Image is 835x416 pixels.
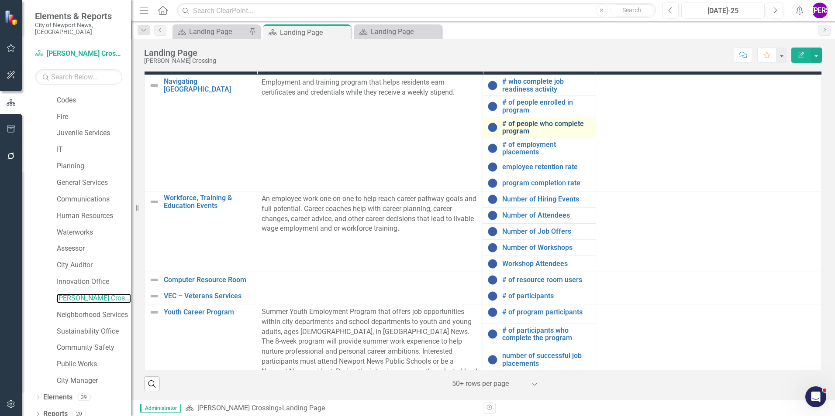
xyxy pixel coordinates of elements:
[57,327,131,337] a: Sustainability Office
[487,226,498,237] img: No Information
[149,307,159,317] img: Not Defined
[43,392,72,402] a: Elements
[622,7,641,14] span: Search
[483,239,596,256] td: Double-Click to Edit Right Click for Context Menu
[487,242,498,253] img: No Information
[483,117,596,138] td: Double-Click to Edit Right Click for Context Menu
[57,359,131,369] a: Public Works
[57,211,131,221] a: Human Resources
[140,404,181,413] span: Administrator
[4,10,20,25] img: ClearPoint Strategy
[502,352,591,367] a: number of successful job placements
[483,191,596,207] td: Double-Click to Edit Right Click for Context Menu
[164,194,252,209] a: Workforce, Training & Education Events
[483,207,596,223] td: Double-Click to Edit Right Click for Context Menu
[57,194,131,205] a: Communications
[502,163,591,171] a: employee retention rate
[483,272,596,288] td: Double-Click to Edit Right Click for Context Menu
[356,26,439,37] a: Landing Page
[280,27,348,38] div: Landing Page
[164,292,252,300] a: VEC – Veterans Services
[812,3,828,18] button: [PERSON_NAME]
[57,277,131,287] a: Innovation Office
[502,141,591,156] a: # of employment placements
[487,162,498,172] img: No Information
[487,122,498,133] img: No Information
[262,78,478,98] p: Employment and training program that helps residents earn certificates and credentials while they...
[487,194,498,205] img: No Information
[502,120,591,135] a: # of people who complete program
[487,329,498,339] img: No Information
[164,308,252,316] a: Youth Career Program
[57,145,131,155] a: IT
[57,128,131,138] a: Juvenile Services
[502,78,591,93] a: # who complete job readiness activity
[502,228,591,235] a: Number of Job Offers
[145,304,257,409] td: Double-Click to Edit Right Click for Context Menu
[596,304,821,409] td: Double-Click to Edit
[57,260,131,270] a: City Auditor
[487,291,498,301] img: No Information
[487,210,498,221] img: No Information
[57,228,131,238] a: Waterworks
[145,191,257,272] td: Double-Click to Edit Right Click for Context Menu
[145,75,257,191] td: Double-Click to Edit Right Click for Context Menu
[487,80,498,91] img: No Information
[483,75,596,96] td: Double-Click to Edit Right Click for Context Menu
[57,178,131,188] a: General Services
[185,403,476,413] div: »
[177,3,656,18] input: Search ClearPoint...
[487,307,498,317] img: No Information
[197,404,279,412] a: [PERSON_NAME] Crossing
[502,99,591,114] a: # of people enrolled in program
[483,96,596,117] td: Double-Click to Edit Right Click for Context Menu
[487,101,498,112] img: No Information
[35,69,122,85] input: Search Below...
[483,304,596,324] td: Double-Click to Edit Right Click for Context Menu
[502,292,591,300] a: # of participants
[149,291,159,301] img: Not Defined
[189,26,247,37] div: Landing Page
[262,307,478,406] p: Summer Youth Employment Program that offers job opportunities within city departments and school ...
[35,49,122,59] a: [PERSON_NAME] Crossing
[371,26,439,37] div: Landing Page
[164,78,252,93] a: Navigating [GEOGRAPHIC_DATA]
[144,58,216,64] div: [PERSON_NAME] Crossing
[502,260,591,268] a: Workshop Attendees
[487,143,498,153] img: No Information
[257,304,483,409] td: Double-Click to Edit
[483,138,596,159] td: Double-Click to Edit Right Click for Context Menu
[502,179,591,187] a: program completion rate
[502,327,591,342] a: # of participants who complete the program
[175,26,247,37] a: Landing Page
[57,343,131,353] a: Community Safety
[257,191,483,272] td: Double-Click to Edit
[77,394,91,401] div: 39
[164,276,252,284] a: Computer Resource Room
[149,80,159,91] img: Not Defined
[596,272,821,288] td: Double-Click to Edit
[502,276,591,284] a: # of resource room users
[502,195,591,203] a: Number of Hiring Events
[483,159,596,175] td: Double-Click to Edit Right Click for Context Menu
[483,349,596,375] td: Double-Click to Edit Right Click for Context Menu
[57,112,131,122] a: Fire
[596,191,821,272] td: Double-Click to Edit
[57,310,131,320] a: Neighborhood Services
[57,293,131,303] a: [PERSON_NAME] Crossing
[257,75,483,191] td: Double-Click to Edit
[257,272,483,288] td: Double-Click to Edit
[483,256,596,272] td: Double-Click to Edit Right Click for Context Menu
[502,244,591,252] a: Number of Workshops
[684,6,762,16] div: [DATE]-25
[502,308,591,316] a: # of program participants
[487,355,498,365] img: No Information
[483,324,596,349] td: Double-Click to Edit Right Click for Context Menu
[35,21,122,36] small: City of Newport News, [GEOGRAPHIC_DATA]
[57,376,131,386] a: City Manager
[257,288,483,304] td: Double-Click to Edit
[483,175,596,191] td: Double-Click to Edit Right Click for Context Menu
[57,95,131,106] a: Codes
[149,275,159,285] img: Not Defined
